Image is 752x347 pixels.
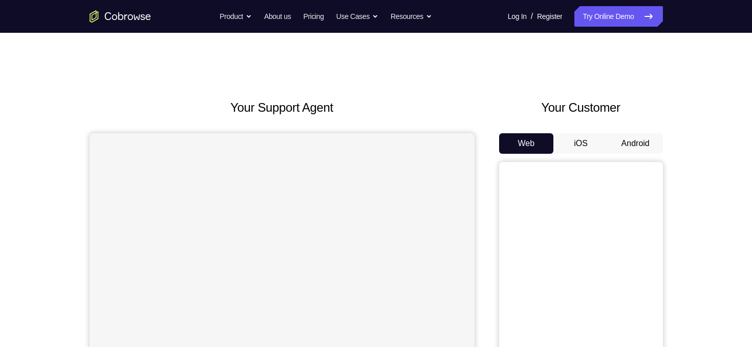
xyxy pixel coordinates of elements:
[553,133,608,154] button: iOS
[608,133,663,154] button: Android
[336,6,378,27] button: Use Cases
[499,98,663,117] h2: Your Customer
[264,6,291,27] a: About us
[499,133,554,154] button: Web
[90,98,475,117] h2: Your Support Agent
[574,6,662,27] a: Try Online Demo
[391,6,432,27] button: Resources
[531,10,533,23] span: /
[90,10,151,23] a: Go to the home page
[537,6,562,27] a: Register
[220,6,252,27] button: Product
[508,6,527,27] a: Log In
[303,6,324,27] a: Pricing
